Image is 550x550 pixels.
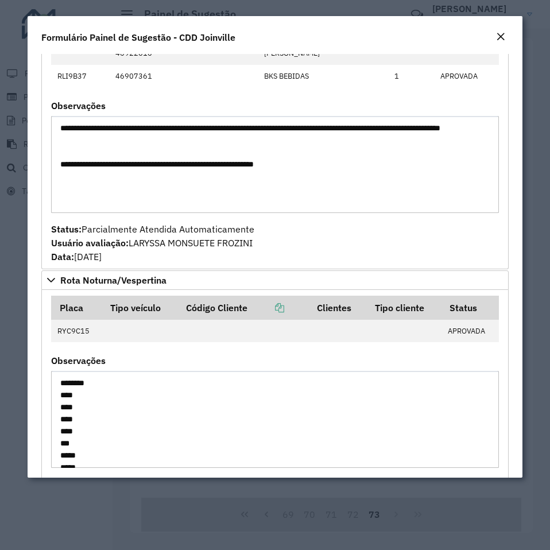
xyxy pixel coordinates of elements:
h4: Formulário Painel de Sugestão - CDD Joinville [41,30,235,44]
button: Close [493,30,509,45]
label: Observações [51,354,106,367]
td: 46907361 [110,65,258,88]
td: RYC9C15 [51,320,102,343]
label: Observações [51,99,106,113]
td: APROVADA [435,65,499,88]
span: Parcialmente Atendida Automaticamente LARYSSA MONSUETE FROZINI [DATE] [51,223,254,262]
em: Fechar [496,32,505,41]
span: Rota Noturna/Vespertina [60,276,166,285]
th: Código Cliente [179,296,309,320]
strong: Usuário avaliação: [51,237,129,249]
strong: Data: [51,251,74,262]
a: Rota Noturna/Vespertina [41,270,509,290]
th: Placa [51,296,102,320]
td: BKS BEBIDAS [258,65,389,88]
div: Rota Noturna/Vespertina [41,290,509,524]
td: RLI9B37 [51,65,109,88]
a: Copiar [247,302,284,313]
td: 1 [389,65,435,88]
th: Status [442,296,499,320]
td: APROVADA [442,320,499,343]
th: Tipo cliente [367,296,441,320]
th: Tipo veículo [102,296,179,320]
strong: Status: [51,223,82,235]
th: Clientes [309,296,367,320]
